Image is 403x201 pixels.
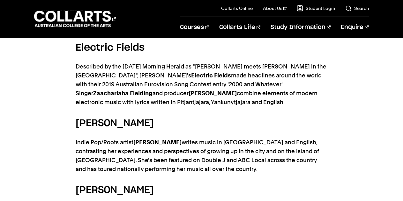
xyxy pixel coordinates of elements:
a: About Us [263,5,287,11]
a: Collarts Life [219,17,260,38]
h5: [PERSON_NAME] [76,116,328,131]
a: Courses [180,17,209,38]
a: Collarts Online [221,5,253,11]
strong: Electric Fields [191,72,231,79]
div: Go to homepage [34,10,116,28]
a: Student Login [297,5,335,11]
p: Described by the [DATE] Morning Herald as "[PERSON_NAME] meets [PERSON_NAME] in the [GEOGRAPHIC_D... [76,62,328,107]
h5: Electric Fields [76,41,328,55]
h5: [PERSON_NAME] [76,183,328,197]
strong: Zaachariaha Fielding [93,90,153,97]
p: Indie Pop/Roots artist writes music in [GEOGRAPHIC_DATA] and English, contrasting her experiences... [76,138,328,174]
a: Study Information [271,17,331,38]
strong: [PERSON_NAME] [189,90,237,97]
strong: [PERSON_NAME] [133,139,182,146]
a: Search [345,5,369,11]
a: Enquire [341,17,369,38]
